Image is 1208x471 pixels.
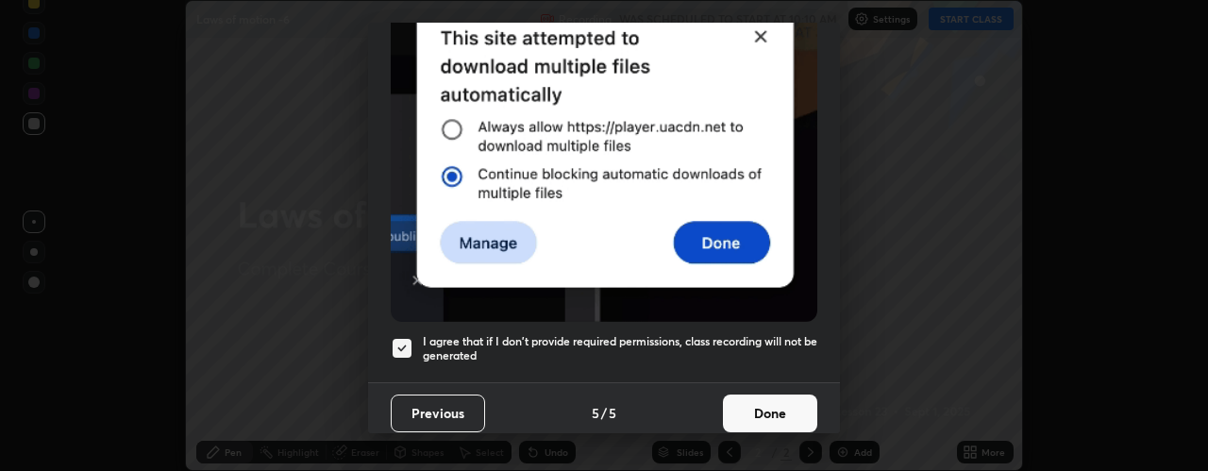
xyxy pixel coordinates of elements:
[423,334,817,363] h5: I agree that if I don't provide required permissions, class recording will not be generated
[592,403,599,423] h4: 5
[601,403,607,423] h4: /
[723,395,817,432] button: Done
[391,395,485,432] button: Previous
[609,403,616,423] h4: 5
